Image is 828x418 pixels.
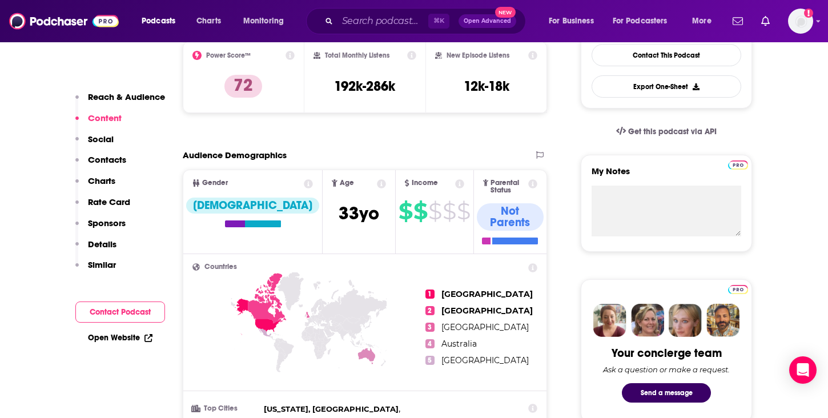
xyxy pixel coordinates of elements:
[592,44,741,66] a: Contact This Podcast
[622,383,711,403] button: Send a message
[183,150,287,160] h2: Audience Demographics
[243,13,284,29] span: Monitoring
[728,11,747,31] a: Show notifications dropdown
[264,404,399,413] span: [US_STATE], [GEOGRAPHIC_DATA]
[613,13,668,29] span: For Podcasters
[441,289,533,299] span: [GEOGRAPHIC_DATA]
[88,239,116,250] p: Details
[88,91,165,102] p: Reach & Audience
[425,290,435,299] span: 1
[669,304,702,337] img: Jules Profile
[628,127,717,136] span: Get this podcast via API
[549,13,594,29] span: For Business
[464,18,511,24] span: Open Advanced
[541,12,608,30] button: open menu
[692,13,712,29] span: More
[428,14,449,29] span: ⌘ K
[317,8,537,34] div: Search podcasts, credits, & more...
[75,154,126,175] button: Contacts
[728,159,748,170] a: Pro website
[206,51,251,59] h2: Power Score™
[189,12,228,30] a: Charts
[425,323,435,332] span: 3
[728,283,748,294] a: Pro website
[75,196,130,218] button: Rate Card
[425,356,435,365] span: 5
[75,112,122,134] button: Content
[88,218,126,228] p: Sponsors
[728,285,748,294] img: Podchaser Pro
[443,202,456,220] span: $
[88,154,126,165] p: Contacts
[788,9,813,34] span: Logged in as AutumnKatie
[412,179,438,187] span: Income
[196,13,221,29] span: Charts
[495,7,516,18] span: New
[425,306,435,315] span: 2
[75,218,126,239] button: Sponsors
[134,12,190,30] button: open menu
[804,9,813,18] svg: Add a profile image
[75,91,165,112] button: Reach & Audience
[603,365,730,374] div: Ask a question or make a request.
[399,202,412,220] span: $
[684,12,726,30] button: open menu
[593,304,626,337] img: Sydney Profile
[75,239,116,260] button: Details
[441,339,477,349] span: Australia
[88,112,122,123] p: Content
[413,202,427,220] span: $
[592,166,741,186] label: My Notes
[441,322,529,332] span: [GEOGRAPHIC_DATA]
[631,304,664,337] img: Barbara Profile
[334,78,395,95] h3: 192k-286k
[224,75,262,98] p: 72
[612,346,722,360] div: Your concierge team
[75,259,116,280] button: Similar
[728,160,748,170] img: Podchaser Pro
[325,51,389,59] h2: Total Monthly Listens
[88,196,130,207] p: Rate Card
[88,259,116,270] p: Similar
[425,339,435,348] span: 4
[605,12,684,30] button: open menu
[757,11,774,31] a: Show notifications dropdown
[337,12,428,30] input: Search podcasts, credits, & more...
[235,12,299,30] button: open menu
[788,9,813,34] img: User Profile
[264,403,400,416] span: ,
[202,179,228,187] span: Gender
[789,356,817,384] div: Open Intercom Messenger
[75,134,114,155] button: Social
[592,75,741,98] button: Export One-Sheet
[192,405,259,412] h3: Top Cities
[88,134,114,144] p: Social
[441,306,533,316] span: [GEOGRAPHIC_DATA]
[142,13,175,29] span: Podcasts
[607,118,726,146] a: Get this podcast via API
[447,51,509,59] h2: New Episode Listens
[340,179,354,187] span: Age
[9,10,119,32] img: Podchaser - Follow, Share and Rate Podcasts
[491,179,526,194] span: Parental Status
[204,263,237,271] span: Countries
[788,9,813,34] button: Show profile menu
[186,198,319,214] div: [DEMOGRAPHIC_DATA]
[477,203,544,231] div: Not Parents
[457,202,470,220] span: $
[75,302,165,323] button: Contact Podcast
[428,202,441,220] span: $
[75,175,115,196] button: Charts
[441,355,529,365] span: [GEOGRAPHIC_DATA]
[459,14,516,28] button: Open AdvancedNew
[706,304,739,337] img: Jon Profile
[464,78,509,95] h3: 12k-18k
[88,175,115,186] p: Charts
[88,333,152,343] a: Open Website
[339,202,379,224] span: 33 yo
